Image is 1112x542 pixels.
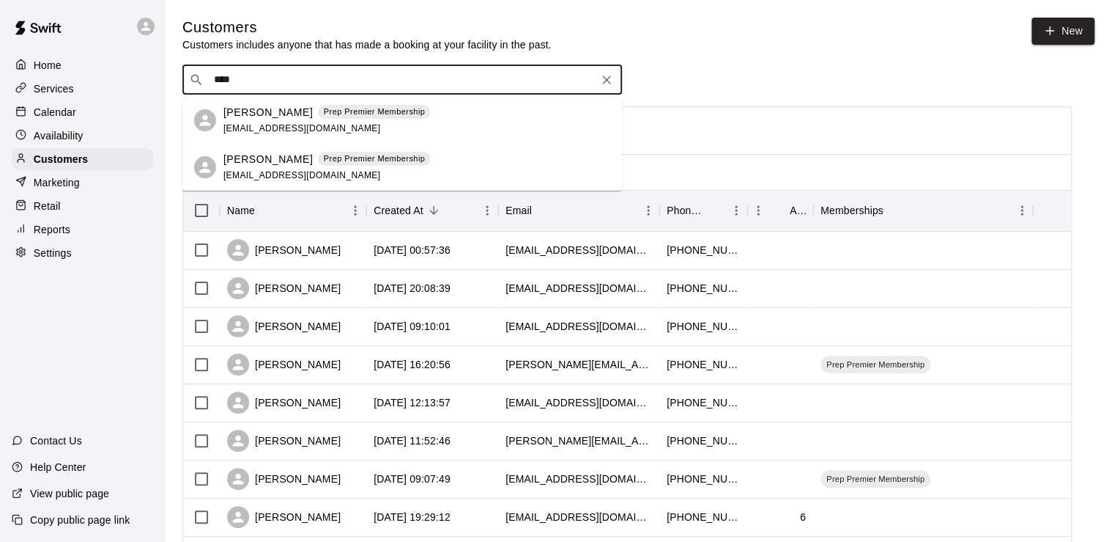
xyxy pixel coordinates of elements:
[667,319,740,334] div: +17135420560
[883,200,904,221] button: Sort
[374,395,451,410] div: 2025-10-07 12:13:57
[820,356,930,373] div: Prep Premier Membership
[227,506,341,528] div: [PERSON_NAME]
[505,243,652,257] div: hbudnik20@gmail.com
[194,156,216,178] div: Dimitri Leidensdorf
[505,472,652,486] div: williebeltran@yahoo.com
[227,190,255,231] div: Name
[505,357,652,372] div: kristin.freimuller@gmail.com
[813,190,1033,231] div: Memberships
[1011,199,1033,221] button: Menu
[30,433,82,448] p: Contact Us
[505,395,652,410] div: robmcc1821@gmail.com
[505,281,652,296] div: alex.noemi24@gmail.com
[255,200,275,221] button: Sort
[637,199,659,221] button: Menu
[34,81,74,96] p: Services
[374,190,423,231] div: Created At
[747,190,813,231] div: Age
[227,277,341,299] div: [PERSON_NAME]
[374,281,451,296] div: 2025-10-10 20:08:39
[374,472,451,486] div: 2025-10-07 09:07:49
[667,433,740,448] div: +12813006824
[34,58,62,73] p: Home
[12,78,153,100] a: Services
[12,54,153,76] a: Home
[227,239,341,261] div: [PERSON_NAME]
[790,190,806,231] div: Age
[344,199,366,221] button: Menu
[769,200,790,221] button: Sort
[12,195,153,217] a: Retail
[505,319,652,334] div: hollywood0509@yahoo.com
[725,199,747,221] button: Menu
[505,510,652,524] div: acomeaux2015@gmail.com
[498,190,659,231] div: Email
[532,200,552,221] button: Sort
[227,468,341,490] div: [PERSON_NAME]
[30,486,109,501] p: View public page
[34,175,80,190] p: Marketing
[223,170,381,180] span: [EMAIL_ADDRESS][DOMAIN_NAME]
[667,357,740,372] div: +13462638292
[227,354,341,376] div: [PERSON_NAME]
[182,65,622,95] div: Search customers by name or email
[667,510,740,524] div: +18323304312
[820,470,930,488] div: Prep Premier Membership
[12,125,153,147] a: Availability
[34,152,88,166] p: Customers
[227,315,341,337] div: [PERSON_NAME]
[34,246,72,260] p: Settings
[659,190,747,231] div: Phone Number
[324,153,426,165] p: Prep Premier Membership
[30,513,130,527] p: Copy public page link
[12,242,153,264] a: Settings
[374,243,451,257] div: 2025-10-11 00:57:36
[423,200,444,221] button: Sort
[505,190,532,231] div: Email
[227,392,341,414] div: [PERSON_NAME]
[227,430,341,452] div: [PERSON_NAME]
[220,190,366,231] div: Name
[182,37,552,52] p: Customers includes anyone that has made a booking at your facility in the past.
[374,510,451,524] div: 2025-10-06 19:29:12
[820,190,883,231] div: Memberships
[820,359,930,370] span: Prep Premier Membership
[194,109,216,131] div: Jeremy Leidensdorf
[223,152,313,167] p: [PERSON_NAME]
[30,460,86,475] p: Help Center
[667,472,740,486] div: +13233824590
[374,433,451,448] div: 2025-10-07 11:52:46
[12,219,153,241] a: Reports
[747,199,769,221] button: Menu
[12,172,153,194] a: Marketing
[34,128,84,143] p: Availability
[366,190,498,231] div: Created At
[374,357,451,372] div: 2025-10-08 16:20:56
[182,18,552,37] h5: Customers
[667,281,740,296] div: +13462928565
[12,148,153,170] a: Customers
[667,190,705,231] div: Phone Number
[12,101,153,123] a: Calendar
[34,105,76,120] p: Calendar
[1031,18,1094,45] a: New
[505,433,652,448] div: roxie@krishermckay.com
[476,199,498,221] button: Menu
[34,222,70,237] p: Reports
[223,105,313,120] p: [PERSON_NAME]
[223,123,381,133] span: [EMAIL_ADDRESS][DOMAIN_NAME]
[705,200,725,221] button: Sort
[820,473,930,485] span: Prep Premier Membership
[667,243,740,257] div: +18325273978
[596,70,617,90] button: Clear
